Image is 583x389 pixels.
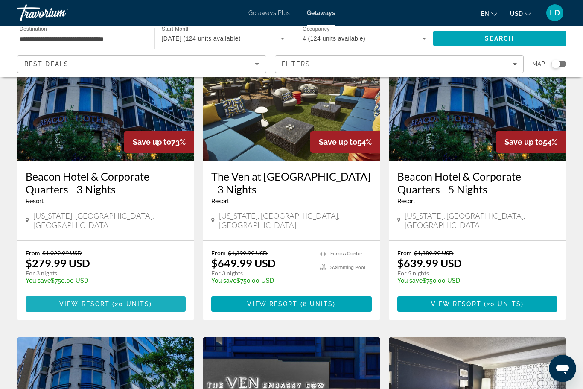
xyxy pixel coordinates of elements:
[275,55,524,73] button: Filters
[17,2,102,24] a: Travorium
[24,59,259,69] mat-select: Sort by
[397,249,412,257] span: From
[330,251,362,257] span: Fitness Center
[481,301,524,307] span: ( )
[481,7,497,20] button: Change language
[549,355,576,382] iframe: Button to launch messaging window
[211,198,229,205] span: Resort
[431,301,481,307] span: View Resort
[20,34,143,44] input: Select destination
[203,25,380,161] img: The Ven at Embassy Row - 3 Nights
[397,277,549,284] p: $750.00 USD
[330,265,365,270] span: Swimming Pool
[282,61,311,67] span: Filters
[33,211,186,230] span: [US_STATE], [GEOGRAPHIC_DATA], [GEOGRAPHIC_DATA]
[397,277,423,284] span: You save
[110,301,152,307] span: ( )
[481,10,489,17] span: en
[26,296,186,312] button: View Resort(20 units)
[510,10,523,17] span: USD
[397,269,549,277] p: For 5 nights
[211,277,236,284] span: You save
[504,137,543,146] span: Save up to
[310,131,380,153] div: 54%
[24,61,69,67] span: Best Deals
[319,137,357,146] span: Save up to
[162,35,241,42] span: [DATE] (124 units available)
[26,249,40,257] span: From
[303,35,365,42] span: 4 (124 units available)
[211,249,226,257] span: From
[124,131,194,153] div: 73%
[303,301,333,307] span: 8 units
[248,9,290,16] a: Getaways Plus
[397,170,557,196] a: Beacon Hotel & Corporate Quarters - 5 Nights
[247,301,297,307] span: View Resort
[211,269,311,277] p: For 3 nights
[397,198,415,205] span: Resort
[211,257,276,269] p: $649.99 USD
[307,9,335,16] a: Getaways
[397,257,462,269] p: $639.99 USD
[389,25,566,161] img: Beacon Hotel & Corporate Quarters - 5 Nights
[133,137,171,146] span: Save up to
[496,131,566,153] div: 54%
[303,26,329,32] span: Occupancy
[487,301,521,307] span: 20 units
[42,249,82,257] span: $1,029.99 USD
[211,296,371,312] button: View Resort(8 units)
[59,301,110,307] span: View Resort
[26,277,51,284] span: You save
[115,301,149,307] span: 20 units
[219,211,372,230] span: [US_STATE], [GEOGRAPHIC_DATA], [GEOGRAPHIC_DATA]
[211,277,311,284] p: $750.00 USD
[211,170,371,196] a: The Ven at [GEOGRAPHIC_DATA] - 3 Nights
[544,4,566,22] button: User Menu
[26,170,186,196] a: Beacon Hotel & Corporate Quarters - 3 Nights
[26,277,177,284] p: $750.00 USD
[433,31,566,46] button: Search
[298,301,336,307] span: ( )
[550,9,560,17] span: LD
[510,7,531,20] button: Change currency
[485,35,514,42] span: Search
[414,249,454,257] span: $1,389.99 USD
[228,249,268,257] span: $1,399.99 USD
[17,25,194,161] img: Beacon Hotel & Corporate Quarters - 3 Nights
[20,26,47,32] span: Destination
[532,58,545,70] span: Map
[26,198,44,205] span: Resort
[26,257,90,269] p: $279.99 USD
[26,269,177,277] p: For 3 nights
[397,296,557,312] button: View Resort(20 units)
[405,211,557,230] span: [US_STATE], [GEOGRAPHIC_DATA], [GEOGRAPHIC_DATA]
[162,26,190,32] span: Start Month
